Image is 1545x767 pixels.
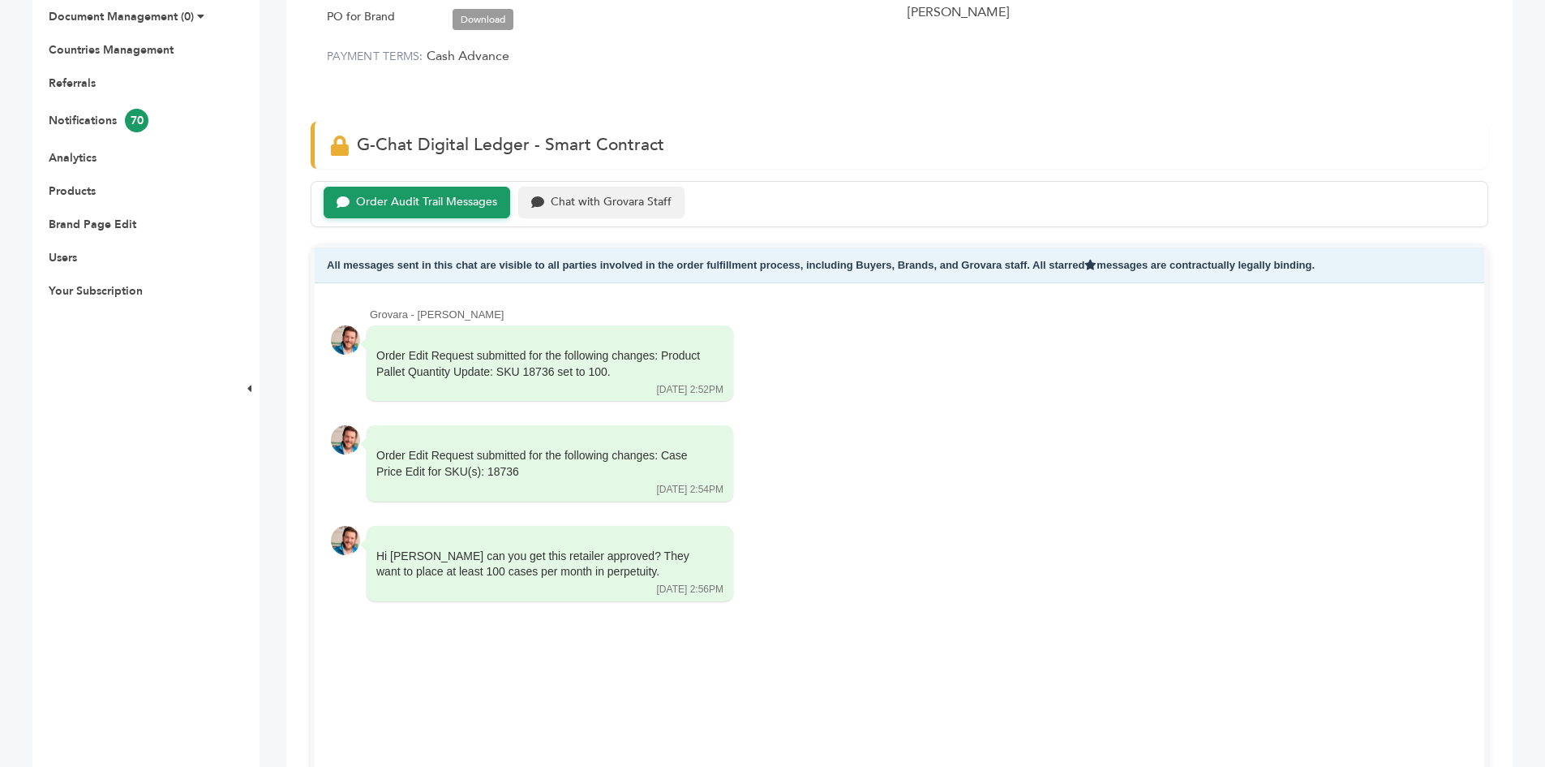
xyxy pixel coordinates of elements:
[551,196,672,209] div: Chat with Grovara Staff
[370,308,1468,322] div: Grovara - [PERSON_NAME]
[657,483,723,497] div: [DATE] 2:54PM
[453,9,513,30] a: Download
[356,196,497,209] div: Order Audit Trail Messages
[376,448,701,480] div: Order Edit Request submitted for the following changes: Case Price Edit for SKU(s): 18736
[908,2,1472,22] div: [PERSON_NAME]
[357,133,664,157] span: G-Chat Digital Ledger - Smart Contract
[315,248,1484,284] div: All messages sent in this chat are visible to all parties involved in the order fulfillment proce...
[49,42,174,58] a: Countries Management
[327,49,423,64] label: PAYMENT TERMS:
[427,47,509,65] span: Cash Advance
[327,7,395,27] label: PO for Brand
[49,113,148,128] a: Notifications70
[657,383,723,397] div: [DATE] 2:52PM
[49,150,97,166] a: Analytics
[376,549,701,580] div: Hi [PERSON_NAME] can you get this retailer approved? They want to place at least 100 cases per mo...
[49,9,194,24] a: Document Management (0)
[49,183,96,199] a: Products
[125,109,148,132] span: 70
[49,217,136,232] a: Brand Page Edit
[49,75,96,91] a: Referrals
[49,283,143,299] a: Your Subscription
[49,250,77,265] a: Users
[657,583,723,597] div: [DATE] 2:56PM
[376,348,701,380] div: Order Edit Request submitted for the following changes: Product Pallet Quantity Update: SKU 18736...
